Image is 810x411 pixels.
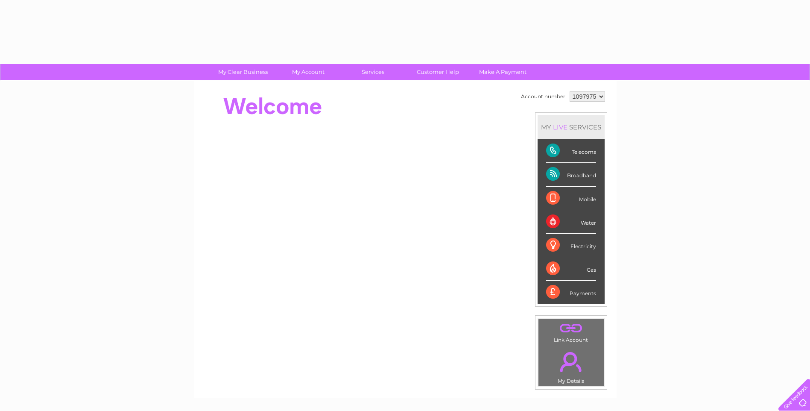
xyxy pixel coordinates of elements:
td: Account number [519,89,567,104]
div: Telecoms [546,139,596,163]
div: Mobile [546,187,596,210]
a: . [541,347,602,377]
div: Electricity [546,234,596,257]
a: Make A Payment [468,64,538,80]
div: Gas [546,257,596,281]
td: Link Account [538,318,604,345]
a: . [541,321,602,336]
a: Customer Help [403,64,473,80]
div: LIVE [551,123,569,131]
div: Payments [546,281,596,304]
td: My Details [538,345,604,387]
div: MY SERVICES [538,115,605,139]
a: Services [338,64,408,80]
div: Water [546,210,596,234]
a: My Clear Business [208,64,278,80]
a: My Account [273,64,343,80]
div: Broadband [546,163,596,186]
